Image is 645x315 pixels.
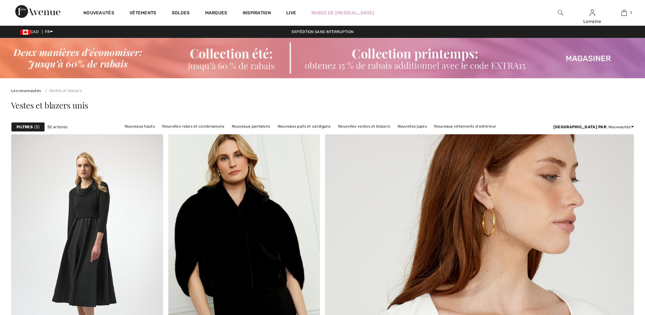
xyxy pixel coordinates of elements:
[311,10,374,16] a: Robes de [MEDICAL_DATA]
[20,30,31,35] img: Canadian Dollar
[121,122,158,130] a: Nouveaux hauts
[590,10,595,16] a: Se connecter
[15,5,60,18] img: 1ère Avenue
[129,10,156,17] a: Vêtements
[20,30,41,34] span: CAD
[45,30,53,34] span: FR
[274,122,334,130] a: Nouveaux pulls et cardigans
[83,10,114,17] a: Nouveautés
[335,122,393,130] a: Nouvelles vestes et blazers
[577,18,608,25] div: Lorraine
[558,9,563,17] img: recherche
[17,124,33,130] strong: Filtres
[11,88,41,93] a: Les nouveautés
[159,122,227,130] a: Nouvelles robes et combinaisons
[608,9,640,17] a: 1
[431,122,499,130] a: Nouveaux vêtements d'extérieur
[205,10,227,17] a: Marques
[286,10,296,16] a: Live
[553,125,606,129] strong: [GEOGRAPHIC_DATA] par
[47,124,67,130] span: 52 articles
[621,9,627,17] img: Mon panier
[590,9,595,17] img: Mes infos
[553,124,634,130] div: : Nouveautés
[630,10,632,16] span: 1
[229,122,273,130] a: Nouveaux pantalons
[11,100,88,111] span: Vestes et blazers unis
[42,88,82,93] a: Vestes et blazers
[172,10,190,17] a: Soldes
[243,10,271,17] span: Inspiration
[34,124,39,130] span: 3
[394,122,430,130] a: Nouvelles jupes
